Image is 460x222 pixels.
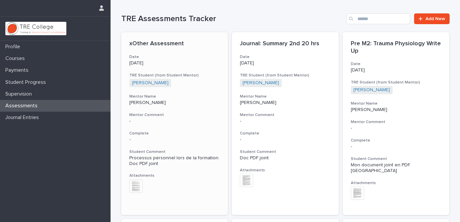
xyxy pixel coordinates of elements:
p: - [240,137,331,143]
h3: Mentor Name [240,94,331,99]
p: Journal: Summary 2nd 20 hrs [240,40,331,48]
h3: Mentor Name [351,101,442,106]
div: Processus personnel lors de la formation. Doc PDF joint [129,155,220,167]
p: xOther Assessment [129,40,220,48]
p: [DATE] [351,67,442,73]
h3: Date [240,54,331,60]
p: - [351,144,442,150]
p: Student Progress [3,79,51,86]
p: Pre M2: Trauma Physiology Write Up [351,40,442,55]
h3: Student Comment [129,149,220,155]
div: - [240,118,331,124]
p: [DATE] [129,60,220,66]
a: Add New [414,13,449,24]
div: Doc PDF joint [240,155,331,161]
p: Payments [3,67,34,73]
p: Assessments [3,103,43,109]
a: Journal: Summary 2nd 20 hrsDate[DATE]TRE Student (from Student Mentor)[PERSON_NAME] Mentor Name[P... [232,32,339,215]
h3: Date [129,54,220,60]
img: L01RLPSrRaOWR30Oqb5K [5,22,66,35]
p: [PERSON_NAME] [129,100,220,106]
p: - [129,137,220,143]
h3: Complete [240,131,331,136]
h3: TRE Student (from Student Mentor) [129,73,220,78]
h3: Date [351,61,442,67]
p: [PERSON_NAME] [351,107,442,113]
div: Mon document joint en PDF. [GEOGRAPHIC_DATA] [351,162,442,174]
h3: TRE Student (from Student Mentor) [240,73,331,78]
h3: Mentor Name [129,94,220,99]
input: Search [346,13,410,24]
a: Pre M2: Trauma Physiology Write UpDate[DATE]TRE Student (from Student Mentor)[PERSON_NAME] Mentor... [343,32,450,215]
h3: Attachments [240,168,331,173]
h3: Mentor Comment [240,112,331,118]
h1: TRE Assessments Tracker [121,14,344,24]
a: xOther AssessmentDate[DATE]TRE Student (from Student Mentor)[PERSON_NAME] Mentor Name[PERSON_NAME... [121,32,228,215]
p: [PERSON_NAME] [240,100,331,106]
p: Courses [3,55,30,62]
h3: Attachments [351,180,442,186]
h3: Attachments [129,173,220,178]
h3: Mentor Comment [129,112,220,118]
h3: Complete [129,131,220,136]
h3: TRE Student (from Student Mentor) [351,80,442,85]
h3: Complete [351,138,442,143]
span: Add New [425,16,445,21]
h3: Mentor Comment [351,119,442,125]
p: Journal Entries [3,114,44,121]
h3: Student Comment [351,156,442,162]
a: [PERSON_NAME] [353,87,390,93]
h3: Student Comment [240,149,331,155]
a: [PERSON_NAME] [132,80,169,86]
div: - [351,125,442,131]
p: Profile [3,44,25,50]
div: - [129,118,220,124]
p: [DATE] [240,60,331,66]
p: Supervision [3,91,37,97]
a: [PERSON_NAME] [243,80,279,86]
